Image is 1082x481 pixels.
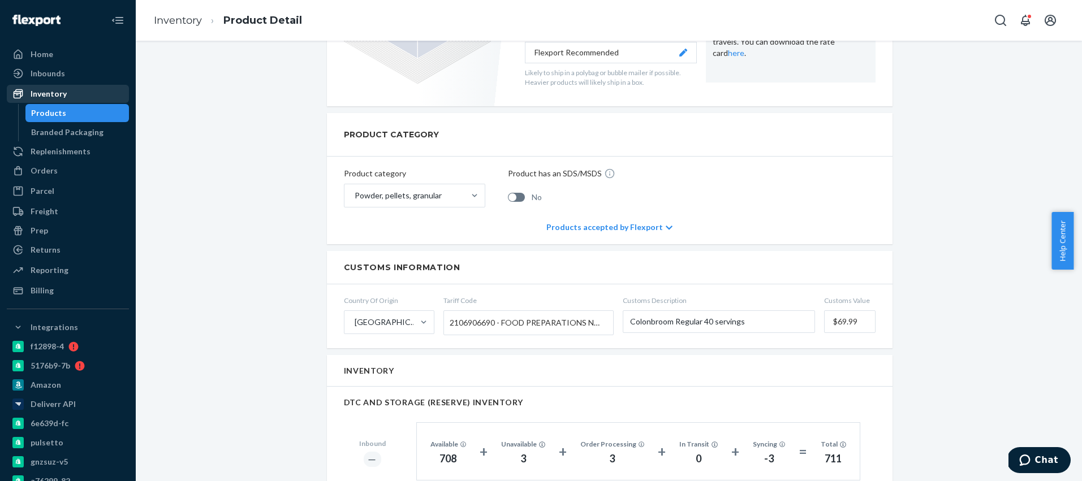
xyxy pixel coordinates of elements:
span: Country Of Origin [344,296,434,305]
div: Reporting [31,265,68,276]
div: Powder, pellets, granular [355,190,442,201]
div: -3 [753,452,786,466]
div: 708 [430,452,467,466]
input: Powder, pellets, granular [354,190,355,201]
a: Home [7,45,129,63]
div: Replenishments [31,146,90,157]
a: 5176b9-7b [7,357,129,375]
button: Integrations [7,318,129,336]
span: 2106906690 - FOOD PREPARATIONS NOT ELSEWHERE SPECIFIED OR INCLUDED, CANNED [450,313,602,332]
a: Deliverr API [7,395,129,413]
a: Branded Packaging [25,123,130,141]
a: 6e639d-fc [7,414,129,432]
h2: Inventory [344,366,394,375]
a: Inventory [154,14,202,27]
img: Flexport logo [12,15,61,26]
button: Flexport Recommended [525,42,697,63]
a: Amazon [7,376,129,394]
button: Open Search Box [989,9,1012,32]
div: Syncing [753,439,786,449]
button: Help Center [1051,212,1074,270]
div: Billing [31,285,54,296]
span: Tariff Code [443,296,614,305]
a: Freight [7,202,129,220]
a: Parcel [7,182,129,200]
div: Inbound [359,439,386,448]
span: Customs Value [824,296,875,305]
h2: Customs Information [344,262,876,272]
a: Reporting [7,261,129,279]
a: f12898-4 [7,337,129,356]
div: + [559,441,567,462]
h2: DTC AND STORAGE (RESERVE) INVENTORY [344,398,876,406]
div: Total [821,439,846,449]
div: Amazon [31,379,61,391]
a: Returns [7,241,129,259]
div: 711 [821,452,846,466]
div: + [658,441,666,462]
a: here [728,48,744,58]
a: Product Detail [223,14,302,27]
ol: breadcrumbs [145,4,311,37]
div: pulsetto [31,437,63,448]
div: Orders [31,165,58,176]
input: Customs Value [824,310,875,333]
div: Freight [31,206,58,217]
div: 3 [580,452,645,466]
input: [GEOGRAPHIC_DATA] [354,317,355,328]
div: Prep [31,225,48,236]
button: Close Navigation [106,9,129,32]
p: Product category [344,168,485,179]
div: Available [430,439,467,449]
div: [GEOGRAPHIC_DATA] [355,317,419,328]
a: Inventory [7,85,129,103]
a: Replenishments [7,142,129,161]
button: Open account menu [1039,9,1062,32]
span: Customs Description [623,296,816,305]
div: 6e639d-fc [31,418,68,429]
div: 3 [501,452,545,466]
div: Products accepted by Flexport [546,210,673,244]
div: 0 [679,452,718,466]
p: Product has an SDS/MSDS [508,168,602,179]
a: Orders [7,162,129,180]
a: Products [25,104,130,122]
div: f12898-4 [31,341,64,352]
button: Open notifications [1014,9,1037,32]
a: gnzsuz-v5 [7,453,129,471]
p: Likely to ship in a polybag or bubble mailer if possible. Heavier products will likely ship in a ... [525,68,697,87]
h2: PRODUCT CATEGORY [344,124,439,145]
div: In Transit [679,439,718,449]
div: Home [31,49,53,60]
a: Inbounds [7,64,129,83]
iframe: Opens a widget where you can chat to one of our agents [1008,447,1071,475]
div: Deliverr API [31,398,76,410]
div: Returns [31,244,61,255]
div: Order Processing [580,439,645,449]
a: Prep [7,222,129,240]
div: Products [31,107,66,119]
div: Unavailable [501,439,545,449]
div: Parcel [31,185,54,197]
div: Branded Packaging [31,127,104,138]
div: Inventory [31,88,67,99]
a: Billing [7,281,129,300]
div: + [480,441,488,462]
div: gnzsuz-v5 [31,456,68,467]
div: + [731,441,739,462]
div: ― [364,452,381,467]
div: = [799,441,807,462]
div: Integrations [31,322,78,333]
div: Inbounds [31,68,65,79]
span: No [532,192,542,203]
div: 5176b9-7b [31,360,70,371]
a: pulsetto [7,434,129,452]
